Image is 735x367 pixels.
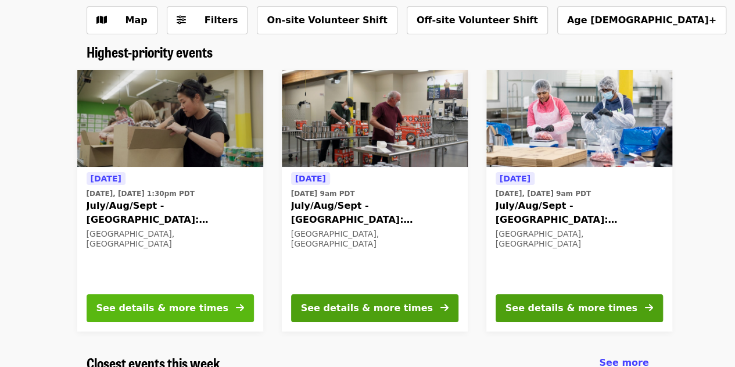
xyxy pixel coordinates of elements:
[505,301,637,315] div: See details & more times
[645,302,653,313] i: arrow-right icon
[295,174,326,183] span: [DATE]
[257,6,397,34] button: On-site Volunteer Shift
[440,302,449,313] i: arrow-right icon
[77,70,263,168] img: July/Aug/Sept - Portland: Repack/Sort (age 8+) organized by Oregon Food Bank
[87,188,195,199] time: [DATE], [DATE] 1:30pm PDT
[96,301,228,315] div: See details & more times
[291,229,458,249] div: [GEOGRAPHIC_DATA], [GEOGRAPHIC_DATA]
[87,44,213,60] a: Highest-priority events
[486,70,672,332] a: See details for "July/Aug/Sept - Beaverton: Repack/Sort (age 10+)"
[291,199,458,227] span: July/Aug/Sept - [GEOGRAPHIC_DATA]: Repack/Sort (age [DEMOGRAPHIC_DATA]+)
[236,302,244,313] i: arrow-right icon
[205,15,238,26] span: Filters
[291,188,355,199] time: [DATE] 9am PDT
[496,199,663,227] span: July/Aug/Sept - [GEOGRAPHIC_DATA]: Repack/Sort (age [DEMOGRAPHIC_DATA]+)
[500,174,530,183] span: [DATE]
[87,6,157,34] button: Show map view
[126,15,148,26] span: Map
[557,6,726,34] button: Age [DEMOGRAPHIC_DATA]+
[96,15,107,26] i: map icon
[177,15,186,26] i: sliders-h icon
[407,6,548,34] button: Off-site Volunteer Shift
[496,294,663,322] button: See details & more times
[87,294,254,322] button: See details & more times
[87,199,254,227] span: July/Aug/Sept - [GEOGRAPHIC_DATA]: Repack/Sort (age [DEMOGRAPHIC_DATA]+)
[91,174,121,183] span: [DATE]
[291,294,458,322] button: See details & more times
[77,70,263,332] a: See details for "July/Aug/Sept - Portland: Repack/Sort (age 8+)"
[282,70,468,332] a: See details for "July/Aug/Sept - Portland: Repack/Sort (age 16+)"
[282,70,468,168] img: July/Aug/Sept - Portland: Repack/Sort (age 16+) organized by Oregon Food Bank
[496,229,663,249] div: [GEOGRAPHIC_DATA], [GEOGRAPHIC_DATA]
[496,188,591,199] time: [DATE], [DATE] 9am PDT
[87,229,254,249] div: [GEOGRAPHIC_DATA], [GEOGRAPHIC_DATA]
[301,301,433,315] div: See details & more times
[87,41,213,62] span: Highest-priority events
[167,6,248,34] button: Filters (0 selected)
[486,70,672,168] img: July/Aug/Sept - Beaverton: Repack/Sort (age 10+) organized by Oregon Food Bank
[77,44,658,60] div: Highest-priority events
